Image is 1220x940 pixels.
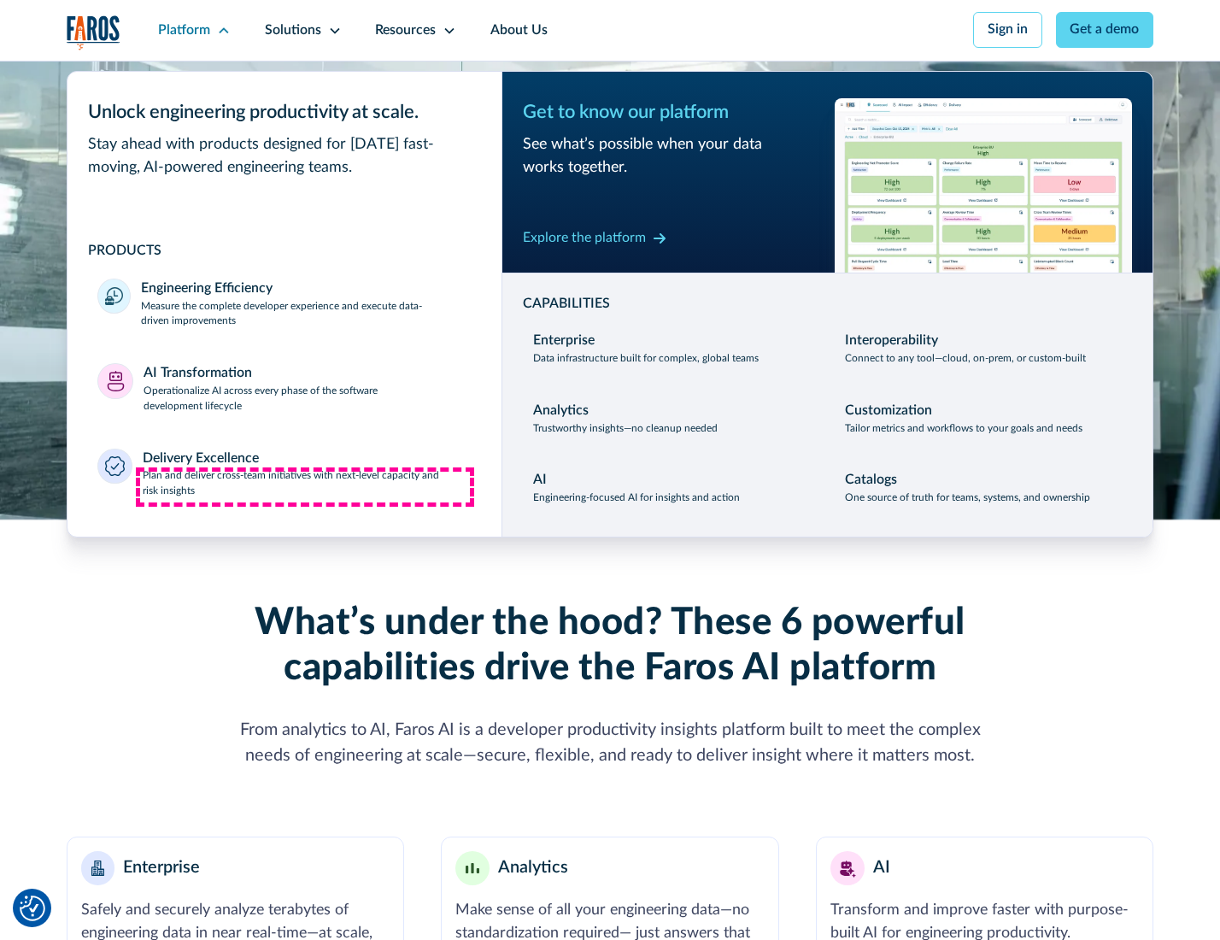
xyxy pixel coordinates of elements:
[88,268,482,340] a: Engineering EfficiencyMeasure the complete developer experience and execute data-driven improvements
[834,855,860,881] img: AI robot or assistant icon
[141,279,273,299] div: Engineering Efficiency
[88,241,482,261] div: PRODUCTS
[88,133,482,179] div: Stay ahead with products designed for [DATE] fast-moving, AI-powered engineering teams.
[845,401,932,421] div: Customization
[845,491,1090,506] p: One source of truth for teams, systems, and ownership
[523,228,646,249] div: Explore the platform
[523,391,821,447] a: AnalyticsTrustworthy insights—no cleanup needed
[873,855,890,881] div: AI
[523,294,1133,314] div: CAPABILITIES
[144,363,252,384] div: AI Transformation
[533,421,718,437] p: Trustworthy insights—no cleanup needed
[845,470,897,491] div: Catalogs
[67,15,121,50] img: Logo of the analytics and reporting company Faros.
[533,401,589,421] div: Analytics
[498,855,568,881] div: Analytics
[143,449,259,469] div: Delivery Excellence
[375,21,436,41] div: Resources
[845,421,1082,437] p: Tailor metrics and workflows to your goals and needs
[220,718,1001,769] div: From analytics to AI, Faros AI is a developer productivity insights platform built to meet the co...
[20,896,45,921] img: Revisit consent button
[523,225,666,252] a: Explore the platform
[533,351,759,367] p: Data infrastructure built for complex, global teams
[523,461,821,517] a: AIEngineering-focused AI for insights and action
[265,21,321,41] div: Solutions
[533,470,547,491] div: AI
[973,12,1042,48] a: Sign in
[88,438,482,510] a: Delivery ExcellencePlan and deliver cross-team initiatives with next-level capacity and risk insi...
[845,351,1086,367] p: Connect to any tool—cloud, on-prem, or custom-built
[67,15,121,50] a: home
[835,461,1133,517] a: CatalogsOne source of truth for teams, systems, and ownership
[88,353,482,425] a: AI TransformationOperationalize AI across every phase of the software development lifecycle
[523,320,821,377] a: EnterpriseData infrastructure built for complex, global teams
[1056,12,1154,48] a: Get a demo
[835,98,1133,272] img: Workflow productivity trends heatmap chart
[835,320,1133,377] a: InteroperabilityConnect to any tool—cloud, on-prem, or custom-built
[466,863,479,874] img: Minimalist bar chart analytics icon
[158,21,210,41] div: Platform
[845,331,938,351] div: Interoperability
[88,98,482,126] div: Unlock engineering productivity at scale.
[20,896,45,921] button: Cookie Settings
[220,601,1001,690] h2: What’s under the hood? These 6 powerful capabilities drive the Faros AI platform
[533,491,740,506] p: Engineering-focused AI for insights and action
[523,98,821,126] div: Get to know our platform
[67,61,1154,538] nav: Platform
[91,861,105,876] img: Enterprise building blocks or structure icon
[835,391,1133,447] a: CustomizationTailor metrics and workflows to your goals and needs
[141,299,471,330] p: Measure the complete developer experience and execute data-driven improvements
[144,384,472,414] p: Operationalize AI across every phase of the software development lifecycle
[143,468,472,499] p: Plan and deliver cross-team initiatives with next-level capacity and risk insights
[533,331,595,351] div: Enterprise
[123,855,200,881] div: Enterprise
[523,133,821,179] div: See what’s possible when your data works together.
